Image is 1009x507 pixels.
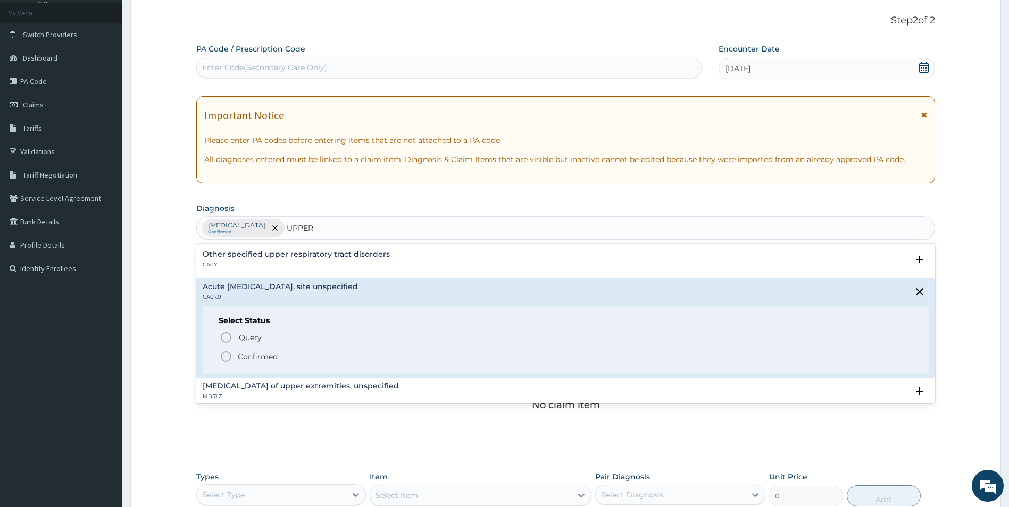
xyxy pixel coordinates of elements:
span: Dashboard [23,53,57,63]
p: CA0Y [203,261,390,268]
span: We're online! [62,134,147,241]
p: All diagnoses entered must be linked to a claim item. Diagnosis & Claim Items that are visible bu... [204,154,928,165]
i: open select status [913,253,926,266]
div: Select Type [202,489,245,500]
img: d_794563401_company_1708531726252_794563401 [20,53,43,80]
i: open select status [913,385,926,398]
label: Diagnosis [196,203,234,214]
h4: Other specified upper respiratory tract disorders [203,250,390,258]
label: Unit Price [769,471,807,482]
p: No claim item [532,400,600,410]
div: Select Diagnosis [601,489,663,500]
p: Please enter PA codes before entering items that are not attached to a PA code [204,135,928,146]
span: Tariff Negotiation [23,170,77,180]
i: status option query [220,331,232,344]
label: Types [196,472,219,481]
p: CA07.0 [203,293,358,301]
small: Confirmed [208,230,265,235]
p: MB51.Z [203,393,399,400]
h1: Important Notice [204,109,284,121]
label: Item [370,471,388,482]
label: Pair Diagnosis [595,471,650,482]
p: [MEDICAL_DATA] [208,221,265,230]
h6: Select Status [219,317,913,325]
h4: [MEDICAL_DATA] of upper extremities, unspecified [203,382,399,390]
span: Claims [23,100,44,109]
i: close select status [913,285,926,298]
button: Add [847,485,921,506]
span: remove selection option [270,223,280,233]
div: Enter Code(Secondary Care Only) [202,62,327,73]
span: Tariffs [23,123,42,133]
div: Minimize live chat window [174,5,200,31]
span: Switch Providers [23,30,77,39]
label: PA Code / Prescription Code [196,44,305,54]
i: status option filled [220,350,232,363]
span: Query [239,332,262,343]
h4: Acute [MEDICAL_DATA], site unspecified [203,283,358,291]
p: Step 2 of 2 [196,15,936,27]
div: Chat with us now [55,60,179,73]
label: Encounter Date [719,44,780,54]
p: Confirmed [238,351,278,362]
span: [DATE] [726,63,751,74]
textarea: Type your message and hit 'Enter' [5,290,203,327]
